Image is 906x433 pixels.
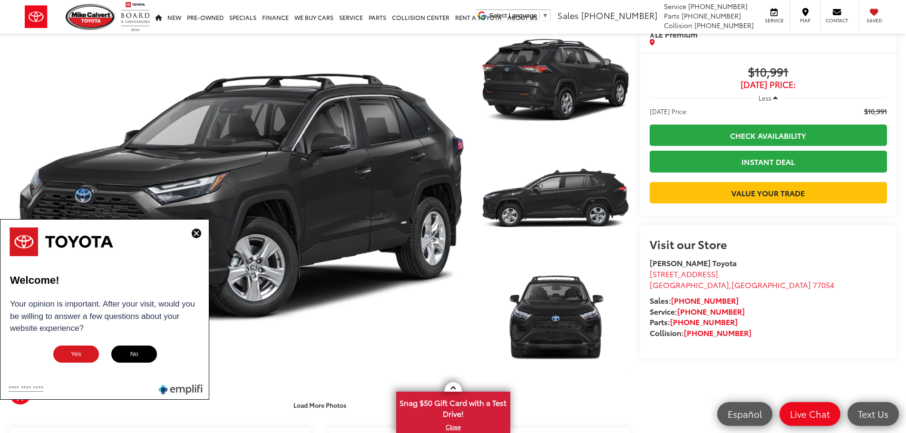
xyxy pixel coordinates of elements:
[754,89,782,106] button: Less
[684,327,751,338] a: [PHONE_NUMBER]
[848,402,899,426] a: Text Us
[650,316,738,327] strong: Parts:
[650,106,688,116] span: [DATE] Price:
[397,393,509,422] span: Snag $50 Gift Card with a Test Drive!
[650,125,887,146] a: Check Availability
[670,316,738,327] a: [PHONE_NUMBER]
[650,268,834,290] a: [STREET_ADDRESS] [GEOGRAPHIC_DATA],[GEOGRAPHIC_DATA] 77054
[694,20,754,30] span: [PHONE_NUMBER]
[650,80,887,89] span: [DATE] Price:
[650,238,887,250] h2: Visit our Store
[287,396,353,413] button: Load More Photos
[763,17,785,24] span: Service
[688,1,748,11] span: [PHONE_NUMBER]
[480,24,631,137] a: Expand Photo 1
[478,23,632,138] img: 2025 Toyota RAV4 Hybrid XLE Premium
[853,408,893,420] span: Text Us
[826,17,848,24] span: Contact
[664,1,686,11] span: Service
[650,279,834,290] span: ,
[480,142,631,255] a: Expand Photo 2
[677,306,745,317] a: [PHONE_NUMBER]
[650,257,737,268] strong: [PERSON_NAME] Toyota
[664,20,692,30] span: Collision
[785,408,835,420] span: Live Chat
[480,260,631,373] a: Expand Photo 3
[542,12,548,19] span: ▼
[864,17,885,24] span: Saved
[717,402,772,426] a: Español
[864,106,887,116] span: $10,991
[779,402,840,426] a: Live Chat
[650,268,718,279] span: [STREET_ADDRESS]
[478,259,632,374] img: 2025 Toyota RAV4 Hybrid XLE Premium
[557,9,579,21] span: Sales
[650,66,887,80] span: $10,991
[581,9,657,21] span: [PHONE_NUMBER]
[5,22,474,374] img: 2025 Toyota RAV4 Hybrid XLE Premium
[795,17,816,24] span: Map
[650,182,887,203] a: Value Your Trade
[723,408,767,420] span: Español
[650,327,751,338] strong: Collision:
[650,295,739,306] strong: Sales:
[731,279,811,290] span: [GEOGRAPHIC_DATA]
[671,295,739,306] a: [PHONE_NUMBER]
[664,11,680,20] span: Parts
[650,151,887,172] a: Instant Deal
[813,279,834,290] span: 77054
[650,279,729,290] span: [GEOGRAPHIC_DATA]
[682,11,741,20] span: [PHONE_NUMBER]
[478,141,632,256] img: 2025 Toyota RAV4 Hybrid XLE Premium
[650,306,745,317] strong: Service:
[10,24,470,372] a: Expand Photo 0
[650,29,698,39] span: XLE Premium
[759,94,771,102] span: Less
[66,4,116,30] img: Mike Calvert Toyota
